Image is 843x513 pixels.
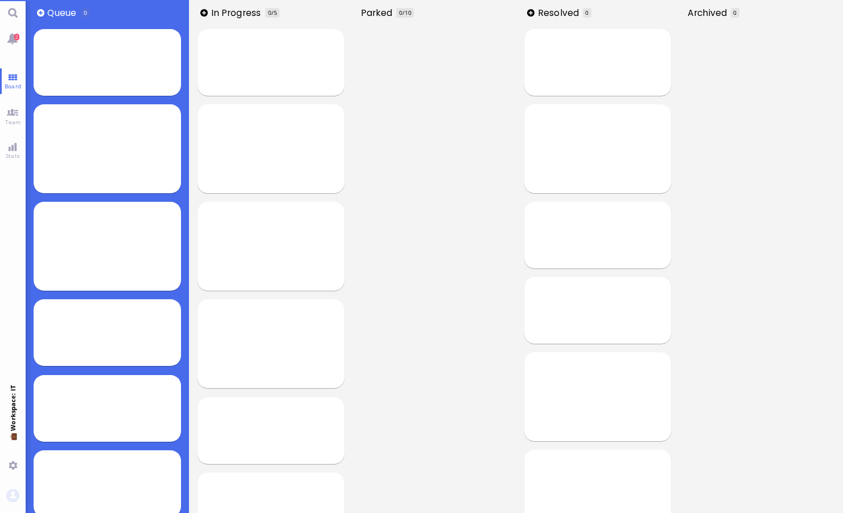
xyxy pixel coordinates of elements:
[14,34,19,40] span: 2
[3,152,23,160] span: Stats
[688,6,731,19] span: Archived
[47,6,80,19] span: Queue
[527,9,534,17] button: Add
[399,9,402,17] span: 0
[6,489,19,502] img: You
[9,431,17,457] span: 💼 Workspace: IT
[211,6,265,19] span: In progress
[538,6,583,19] span: Resolved
[268,9,272,17] span: 0
[200,9,208,17] button: Add
[84,9,87,17] span: 0
[585,9,589,17] span: 0
[2,82,24,90] span: Board
[2,118,24,126] span: Team
[733,9,737,17] span: 0
[272,9,277,17] span: /5
[361,6,396,19] span: Parked
[402,9,412,17] span: /10
[37,9,44,17] button: Add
